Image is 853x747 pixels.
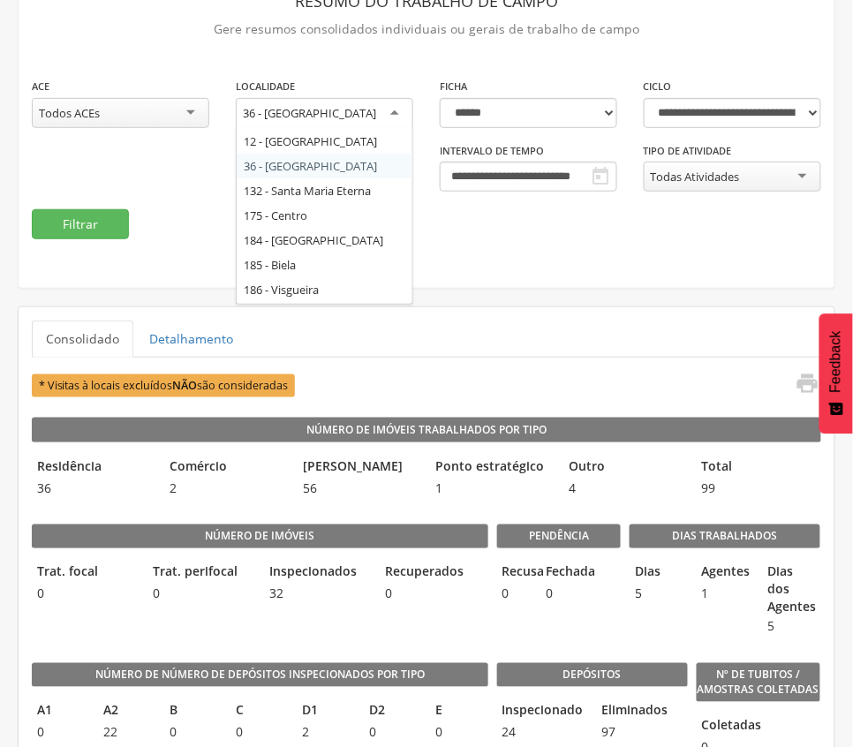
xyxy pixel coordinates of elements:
[173,378,198,393] b: NÃO
[237,228,412,253] div: 184 - [GEOGRAPHIC_DATA]
[828,331,844,393] span: Feedback
[630,563,687,584] legend: Dias
[440,144,544,158] label: Intervalo de Tempo
[236,79,295,94] label: Localidade
[164,702,222,722] legend: B
[763,563,820,616] legend: Dias dos Agentes
[98,702,155,722] legend: A2
[32,209,129,239] button: Filtrar
[381,585,488,603] span: 0
[696,563,753,584] legend: Agentes
[497,663,688,688] legend: Depósitos
[32,17,821,41] p: Gere resumos consolidados individuais ou gerais de trabalho de campo
[237,277,412,302] div: 186 - Visgueira
[237,129,412,154] div: 12 - [GEOGRAPHIC_DATA]
[237,302,412,327] div: 187 - [GEOGRAPHIC_DATA]
[98,724,155,742] span: 22
[135,321,247,358] a: Detalhamento
[165,457,290,478] legend: Comércio
[264,585,372,603] span: 32
[32,374,295,396] span: * Visitas à locais excluídos são consideradas
[431,479,555,497] span: 1
[148,563,256,584] legend: Trat. perifocal
[381,563,488,584] legend: Recuperados
[590,166,611,187] i: 
[364,702,421,722] legend: D2
[431,457,555,478] legend: Ponto estratégico
[497,724,588,742] span: 24
[237,178,412,203] div: 132 - Santa Maria Eterna
[563,457,688,478] legend: Outro
[32,585,140,603] span: 0
[497,702,588,722] legend: Inspecionado
[364,724,421,742] span: 0
[430,702,487,722] legend: E
[597,702,688,722] legend: Eliminados
[630,524,820,549] legend: Dias Trabalhados
[32,563,140,584] legend: Trat. focal
[785,371,820,400] a: 
[644,144,732,158] label: Tipo de Atividade
[32,663,488,688] legend: Número de Número de Depósitos Inspecionados por Tipo
[298,479,422,497] span: 56
[298,457,422,478] legend: [PERSON_NAME]
[164,724,222,742] span: 0
[237,253,412,277] div: 185 - Biela
[696,585,753,603] span: 1
[39,105,100,121] div: Todos ACEs
[644,79,672,94] label: Ciclo
[430,724,487,742] span: 0
[32,321,133,358] a: Consolidado
[148,585,256,603] span: 0
[497,563,532,584] legend: Recusa
[32,79,49,94] label: ACE
[231,724,289,742] span: 0
[541,563,577,584] legend: Fechada
[32,479,156,497] span: 36
[237,154,412,178] div: 36 - [GEOGRAPHIC_DATA]
[563,479,688,497] span: 4
[243,105,376,121] div: 36 - [GEOGRAPHIC_DATA]
[651,169,740,185] div: Todas Atividades
[819,313,853,434] button: Feedback - Mostrar pesquisa
[497,524,622,549] legend: Pendência
[298,702,355,722] legend: D1
[497,585,532,603] span: 0
[796,371,820,396] i: 
[165,479,290,497] span: 2
[697,479,821,497] span: 99
[697,663,821,703] legend: Nº de Tubitos / Amostras coletadas
[231,702,289,722] legend: C
[597,724,688,742] span: 97
[763,618,820,636] span: 5
[697,457,821,478] legend: Total
[298,724,355,742] span: 2
[440,79,467,94] label: Ficha
[237,203,412,228] div: 175 - Centro
[32,457,156,478] legend: Residência
[541,585,577,603] span: 0
[32,524,488,549] legend: Número de imóveis
[32,418,821,442] legend: Número de Imóveis Trabalhados por Tipo
[630,585,687,603] span: 5
[264,563,372,584] legend: Inspecionados
[697,717,707,737] legend: Coletadas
